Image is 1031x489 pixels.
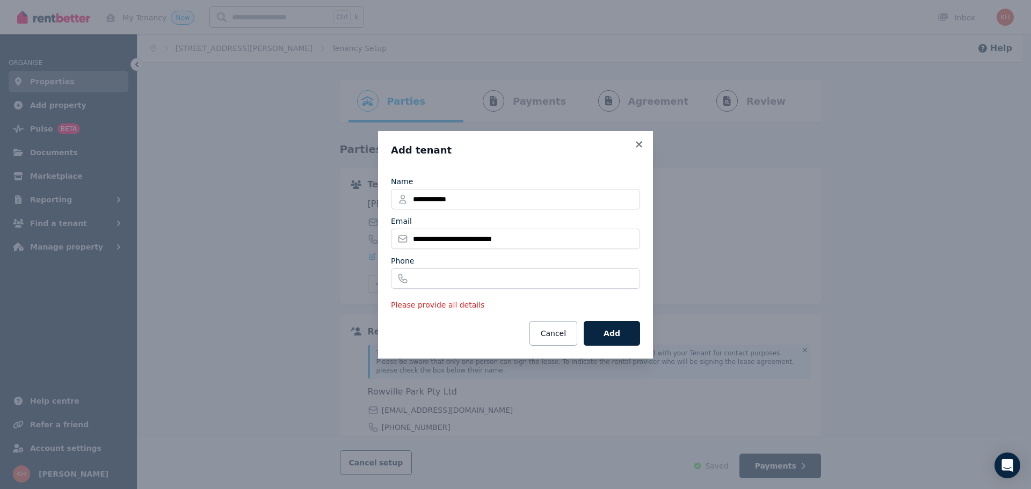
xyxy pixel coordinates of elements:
p: Please provide all details [391,300,640,310]
label: Phone [391,256,414,266]
label: Name [391,176,413,187]
label: Email [391,216,412,227]
button: Add [584,321,640,346]
button: Cancel [529,321,577,346]
h3: Add tenant [391,144,640,157]
div: Open Intercom Messenger [994,452,1020,478]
